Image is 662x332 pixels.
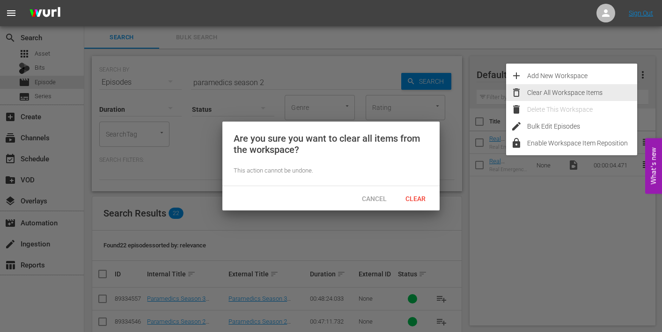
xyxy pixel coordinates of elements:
[395,190,436,207] button: Clear
[645,138,662,194] button: Open Feedback Widget
[6,7,17,19] span: menu
[527,118,637,135] div: Bulk Edit Episodes
[22,2,67,24] img: ans4CAIJ8jUAAAAAAAAAAAAAAAAAAAAAAAAgQb4GAAAAAAAAAAAAAAAAAAAAAAAAJMjXAAAAAAAAAAAAAAAAAAAAAAAAgAT5G...
[527,101,637,118] div: Delete This Workspace
[353,190,395,207] button: Cancel
[527,84,637,101] div: Clear All Workspace Items
[527,135,637,152] div: Enable Workspace Item Reposition
[511,104,522,115] span: delete
[398,195,433,202] span: Clear
[234,133,428,155] div: Are you sure you want to clear all items from the workspace?
[354,195,394,202] span: Cancel
[511,70,522,81] span: add
[527,67,637,84] div: Add New Workspace
[511,121,522,132] span: edit
[511,137,522,149] span: lock
[234,166,428,175] div: This action cannot be undone.
[629,9,653,17] a: Sign Out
